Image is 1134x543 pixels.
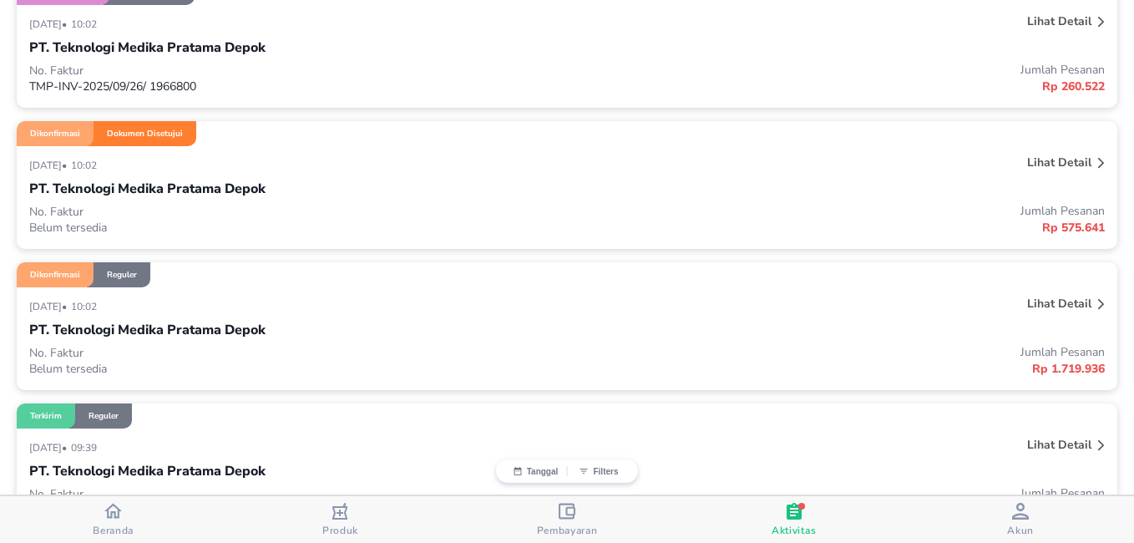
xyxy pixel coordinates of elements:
[29,361,567,377] p: Belum tersedia
[71,159,101,172] p: 10:02
[567,62,1105,78] p: Jumlah Pesanan
[567,360,1105,378] p: Rp 1.719.936
[681,496,908,543] button: Aktivitas
[29,320,266,340] p: PT. Teknologi Medika Pratama Depok
[227,496,454,543] button: Produk
[567,219,1105,236] p: Rp 575.641
[29,18,71,31] p: [DATE] •
[107,269,137,281] p: Reguler
[29,220,567,236] p: Belum tersedia
[29,300,71,313] p: [DATE] •
[89,410,119,422] p: Reguler
[453,496,681,543] button: Pembayaran
[567,203,1105,219] p: Jumlah Pesanan
[537,524,598,537] span: Pembayaran
[29,204,567,220] p: No. Faktur
[29,486,567,502] p: No. Faktur
[93,524,134,537] span: Beranda
[30,269,80,281] p: Dikonfirmasi
[567,466,630,476] button: Filters
[30,410,62,422] p: Terkirim
[1027,155,1091,170] p: Lihat detail
[29,159,71,172] p: [DATE] •
[71,441,101,454] p: 09:39
[1027,13,1091,29] p: Lihat detail
[567,344,1105,360] p: Jumlah Pesanan
[71,300,101,313] p: 10:02
[772,524,816,537] span: Aktivitas
[71,18,101,31] p: 10:02
[567,78,1105,95] p: Rp 260.522
[29,179,266,199] p: PT. Teknologi Medika Pratama Depok
[29,441,71,454] p: [DATE] •
[29,79,567,94] p: TMP-INV-2025/09/26/ 1966800
[1027,437,1091,453] p: Lihat detail
[567,485,1105,501] p: Jumlah Pesanan
[107,128,183,140] p: Dokumen Disetujui
[29,345,567,361] p: No. Faktur
[322,524,358,537] span: Produk
[1007,524,1034,537] span: Akun
[1027,296,1091,312] p: Lihat detail
[29,63,567,79] p: No. Faktur
[29,38,266,58] p: PT. Teknologi Medika Pratama Depok
[907,496,1134,543] button: Akun
[504,466,567,476] button: Tanggal
[30,128,80,140] p: Dikonfirmasi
